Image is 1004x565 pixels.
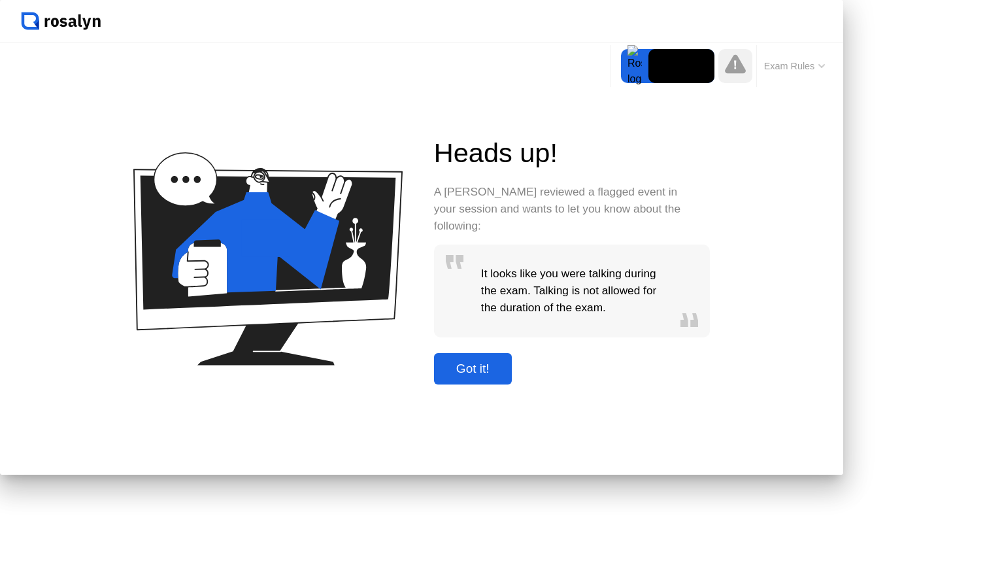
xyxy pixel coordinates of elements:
button: Exam Rules [760,60,829,72]
div: Heads up! [434,133,711,173]
div: It looks like you were talking during the exam. Talking is not allowed for the duration of the ex... [476,245,669,337]
div: Got it! [438,362,508,376]
div: A [PERSON_NAME] reviewed a flagged event in your session and wants to let you know about the foll... [434,184,685,235]
button: Got it! [434,353,512,385]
